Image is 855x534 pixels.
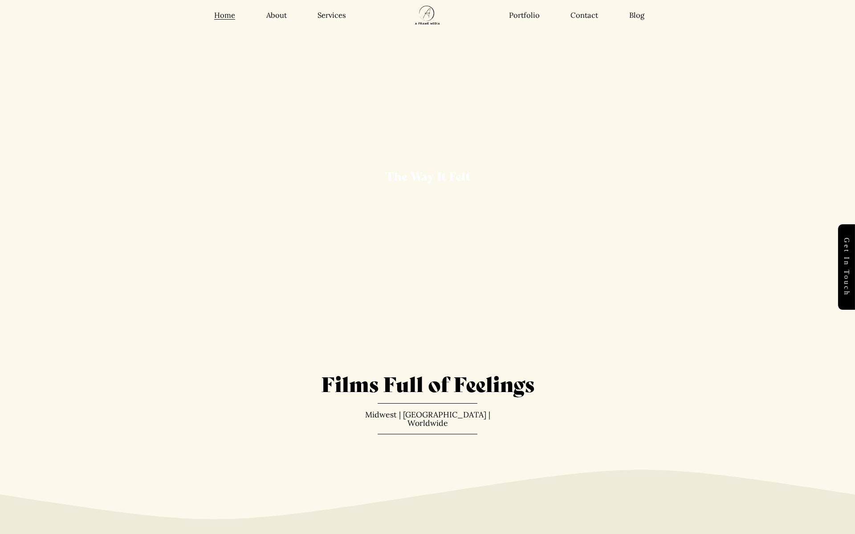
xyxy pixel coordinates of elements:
a: Home [214,11,235,20]
a: Contact [570,11,598,20]
span: The Way It Felt [385,167,470,184]
a: Services [318,11,346,20]
a: About [266,11,287,20]
h1: Films Full of Feelings [116,370,739,396]
a: Portfolio [509,11,540,20]
a: Blog [629,11,644,20]
p: Midwest | [GEOGRAPHIC_DATA] | Worldwide [351,410,504,428]
a: Get in touch [838,224,855,310]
